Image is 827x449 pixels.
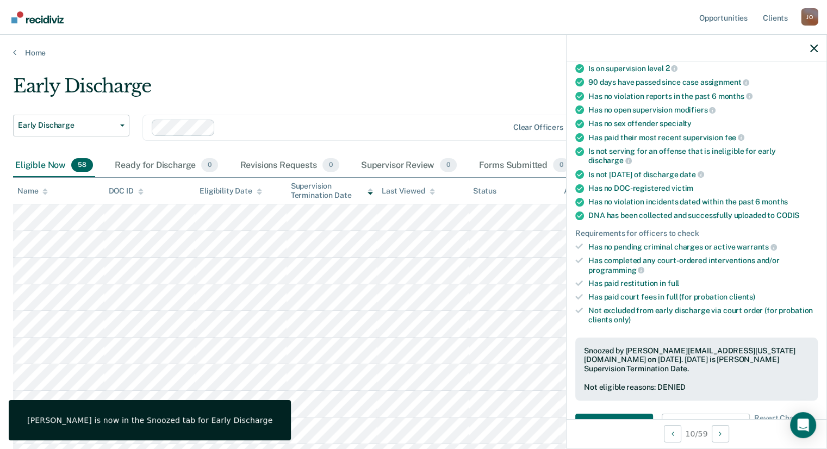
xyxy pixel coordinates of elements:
span: months [762,197,788,206]
div: [PERSON_NAME] is now in the Snoozed tab for Early Discharge [27,415,272,425]
span: modifiers [674,105,716,114]
span: 0 [553,158,570,172]
div: Has paid their most recent supervision [588,133,818,142]
span: months [718,92,753,101]
span: Revert Changes [754,414,811,435]
div: Early Discharge [13,75,633,106]
div: Revisions Requests [238,154,341,178]
div: Requirements for officers to check [575,229,818,238]
div: Name [17,186,48,196]
a: Navigate to form link [575,414,657,435]
div: Is on supervision level [588,64,818,73]
span: 58 [71,158,93,172]
div: 10 / 59 [567,419,826,448]
div: Has no violation incidents dated within the past 6 [588,197,818,207]
div: DOC ID [109,186,144,196]
div: Has no sex offender [588,119,818,128]
div: Is not [DATE] of discharge [588,170,818,179]
div: Is not serving for an offense that is ineligible for early [588,147,818,165]
div: Has paid court fees in full (for probation [588,292,818,302]
span: clients) [729,292,755,301]
button: Update Eligibility [662,414,750,435]
div: Eligible Now [13,154,95,178]
span: fee [725,133,744,142]
span: date [680,170,704,179]
span: discharge [588,156,632,165]
div: Not eligible reasons: DENIED [584,383,809,392]
div: Status [473,186,496,196]
img: Recidiviz [11,11,64,23]
div: Last Viewed [382,186,434,196]
div: Eligibility Date [200,186,262,196]
button: Navigate to form [575,414,653,435]
span: victim [671,184,693,192]
div: Assigned to [564,186,615,196]
div: Has completed any court-ordered interventions and/or [588,256,818,275]
div: Supervision Termination Date [291,182,374,200]
div: DNA has been collected and successfully uploaded to [588,211,818,220]
button: Previous Opportunity [664,425,681,442]
span: warrants [737,242,777,251]
div: Forms Submitted [476,154,572,178]
div: Has paid restitution in [588,279,818,288]
span: full [668,279,679,288]
span: 0 [322,158,339,172]
span: 0 [440,158,457,172]
span: assignment [700,78,749,86]
div: 90 days have passed since case [588,77,818,87]
div: Has no DOC-registered [588,184,818,193]
button: Profile dropdown button [801,8,818,26]
div: Ready for Discharge [113,154,220,178]
span: Early Discharge [18,121,116,130]
a: Home [13,48,814,58]
span: CODIS [776,211,799,220]
div: Supervisor Review [359,154,459,178]
span: 2 [666,64,678,72]
div: Snoozed by [PERSON_NAME][EMAIL_ADDRESS][US_STATE][DOMAIN_NAME] on [DATE]. [DATE] is [PERSON_NAME]... [584,346,809,373]
div: Has no violation reports in the past 6 [588,91,818,101]
div: Not excluded from early discharge via court order (for probation clients [588,306,818,325]
div: Open Intercom Messenger [790,412,816,438]
button: Next Opportunity [712,425,729,442]
span: programming [588,266,644,275]
div: J O [801,8,818,26]
div: Has no open supervision [588,105,818,115]
div: Clear officers [513,123,563,132]
span: only) [614,315,631,324]
div: Has no pending criminal charges or active [588,242,818,252]
span: 0 [201,158,218,172]
span: specialty [660,119,692,128]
